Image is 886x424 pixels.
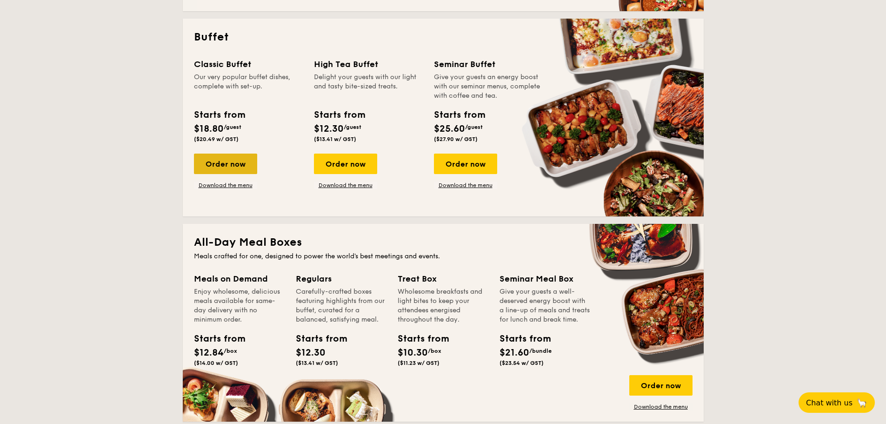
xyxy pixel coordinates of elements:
[398,272,488,285] div: Treat Box
[194,235,693,250] h2: All-Day Meal Boxes
[398,332,440,346] div: Starts from
[856,397,867,408] span: 🦙
[224,124,241,130] span: /guest
[434,136,478,142] span: ($27.90 w/ GST)
[296,347,326,358] span: $12.30
[194,154,257,174] div: Order now
[398,360,440,366] span: ($11.23 w/ GST)
[314,108,365,122] div: Starts from
[296,287,386,324] div: Carefully-crafted boxes featuring highlights from our buffet, curated for a balanced, satisfying ...
[434,108,485,122] div: Starts from
[434,123,465,135] span: $25.60
[398,287,488,324] div: Wholesome breakfasts and light bites to keep your attendees energised throughout the day.
[629,403,693,411] a: Download the menu
[799,392,875,413] button: Chat with us🦙
[194,252,693,261] div: Meals crafted for one, designed to power the world's best meetings and events.
[806,398,853,407] span: Chat with us
[194,182,257,189] a: Download the menu
[434,73,543,101] div: Give your guests an energy boost with our seminar menus, complete with coffee and tea.
[194,272,285,285] div: Meals on Demand
[428,348,441,354] span: /box
[194,73,303,101] div: Our very popular buffet dishes, complete with set-up.
[314,182,377,189] a: Download the menu
[314,73,423,101] div: Delight your guests with our light and tasty bite-sized treats.
[296,272,386,285] div: Regulars
[500,347,529,358] span: $21.60
[434,154,497,174] div: Order now
[296,360,338,366] span: ($13.41 w/ GST)
[224,348,237,354] span: /box
[194,30,693,45] h2: Buffet
[194,360,238,366] span: ($14.00 w/ GST)
[194,136,239,142] span: ($20.49 w/ GST)
[314,123,344,135] span: $12.30
[314,136,356,142] span: ($13.41 w/ GST)
[500,272,590,285] div: Seminar Meal Box
[529,348,552,354] span: /bundle
[296,332,338,346] div: Starts from
[194,332,236,346] div: Starts from
[194,347,224,358] span: $12.84
[500,332,541,346] div: Starts from
[465,124,483,130] span: /guest
[314,58,423,71] div: High Tea Buffet
[500,360,544,366] span: ($23.54 w/ GST)
[314,154,377,174] div: Order now
[434,58,543,71] div: Seminar Buffet
[398,347,428,358] span: $10.30
[194,123,224,135] span: $18.80
[194,287,285,324] div: Enjoy wholesome, delicious meals available for same-day delivery with no minimum order.
[500,287,590,324] div: Give your guests a well-deserved energy boost with a line-up of meals and treats for lunch and br...
[344,124,361,130] span: /guest
[629,375,693,396] div: Order now
[194,108,245,122] div: Starts from
[434,182,497,189] a: Download the menu
[194,58,303,71] div: Classic Buffet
